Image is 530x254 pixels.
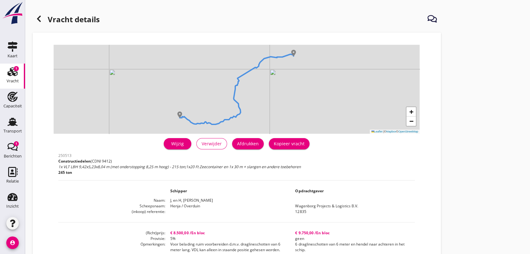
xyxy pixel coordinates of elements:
[6,179,19,183] div: Relatie
[169,140,186,147] div: Wijzig
[7,79,19,83] div: Vracht
[33,13,100,28] h1: Vracht details
[371,130,383,133] a: Leaflet
[58,153,72,158] span: 250513
[409,117,413,125] span: −
[58,158,91,164] span: Constructiedelen
[290,188,415,194] dd: Opdrachtgever
[370,130,420,134] div: © ©
[196,138,227,149] button: Verwijder
[165,236,290,241] dd: 5%
[8,54,18,58] div: Kaart
[58,198,165,203] dt: Naam
[406,117,416,126] a: Zoom out
[58,158,301,164] p: (CDNI 9412)
[165,188,290,194] dd: Schipper
[165,203,290,209] dd: Henja / Overduin
[6,204,19,208] div: Inzicht
[269,138,310,149] button: Kopieer vracht
[58,230,165,236] dt: (Richt)prijs
[3,104,22,108] div: Capaciteit
[383,130,384,133] span: |
[406,107,416,117] a: Zoom in
[3,129,22,133] div: Transport
[14,66,19,71] div: 1
[386,130,396,133] a: Mapbox
[58,170,301,175] p: 245 ton
[232,138,264,149] button: Afdrukken
[6,236,19,249] i: account_circle
[4,154,22,158] div: Berichten
[290,209,415,215] dd: 12835
[58,209,165,215] dt: (inkoop) referentie
[14,141,19,146] div: 1
[274,140,305,147] div: Kopieer vracht
[290,236,415,241] dd: geen
[202,140,222,147] div: Verwijder
[165,230,290,236] dd: € 8.500,00 /En bloc
[290,203,415,209] dd: Wagenborg Projects & Logistics B.V.
[58,236,165,241] dt: Provisie
[164,138,191,149] a: Wijzig
[237,140,259,147] div: Afdrukken
[58,203,165,209] dt: Scheepsnaam
[290,230,415,236] dd: € 9.750,00 /En bloc
[1,2,24,25] img: logo-small.a267ee39.svg
[290,50,297,56] img: Marker
[398,130,418,133] a: OpenStreetMap
[165,198,415,203] dd: J, en H, [PERSON_NAME]
[58,164,301,169] span: 1x VLT LBH 9,42x5,23x8,04 m (met onderstopping 8,25 m hoog) - 215 ton;1x20 Ft Zeecontainer en 1x ...
[177,111,183,118] img: Marker
[409,108,413,116] span: +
